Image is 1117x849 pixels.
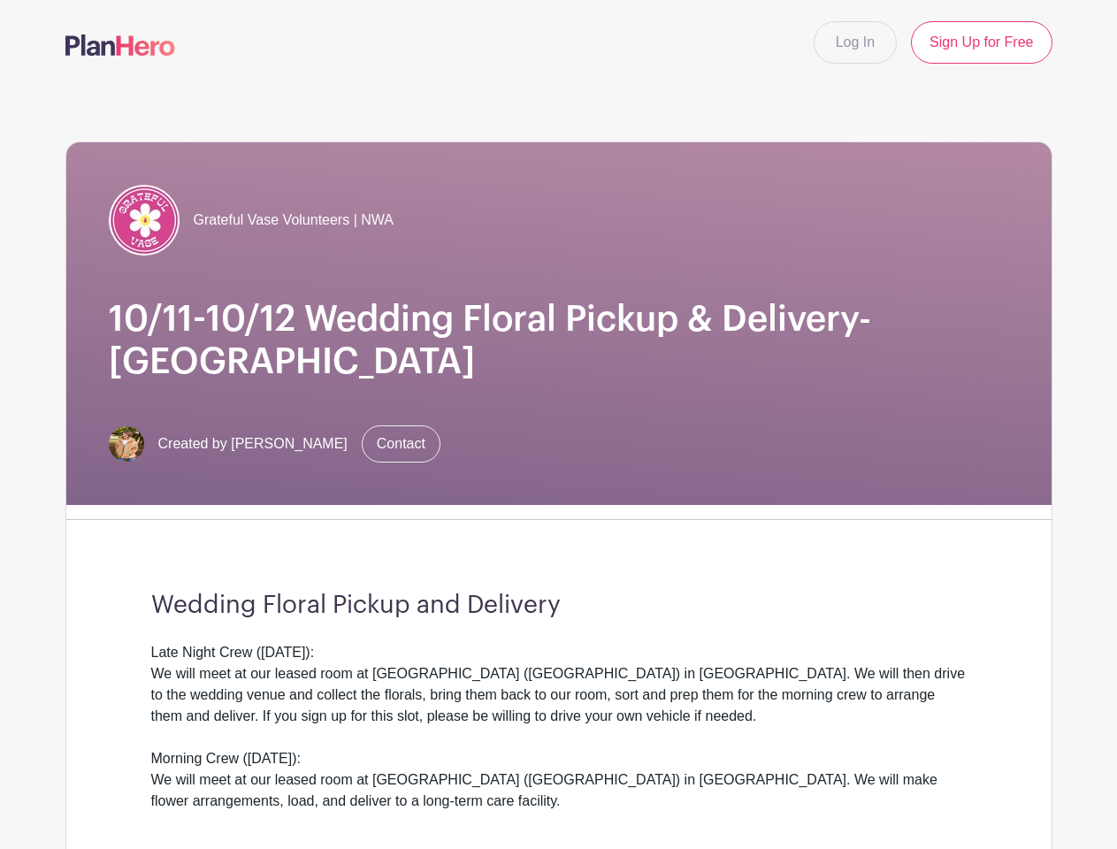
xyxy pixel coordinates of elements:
[911,21,1052,64] a: Sign Up for Free
[814,21,897,64] a: Log In
[65,34,175,56] img: logo-507f7623f17ff9eddc593b1ce0a138ce2505c220e1c5a4e2b4648c50719b7d32.svg
[109,185,180,256] img: GV%20Logo%2025.jpeg
[158,433,348,455] span: Created by [PERSON_NAME]
[194,210,394,231] span: Grateful Vase Volunteers | NWA
[109,426,144,462] img: 074A3573-reduced%20size.jpg
[362,425,440,463] a: Contact
[151,642,967,812] div: Late Night Crew ([DATE]): We will meet at our leased room at [GEOGRAPHIC_DATA] ([GEOGRAPHIC_DATA]...
[151,591,967,621] h3: Wedding Floral Pickup and Delivery
[109,298,1009,383] h1: 10/11-10/12 Wedding Floral Pickup & Delivery- [GEOGRAPHIC_DATA]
